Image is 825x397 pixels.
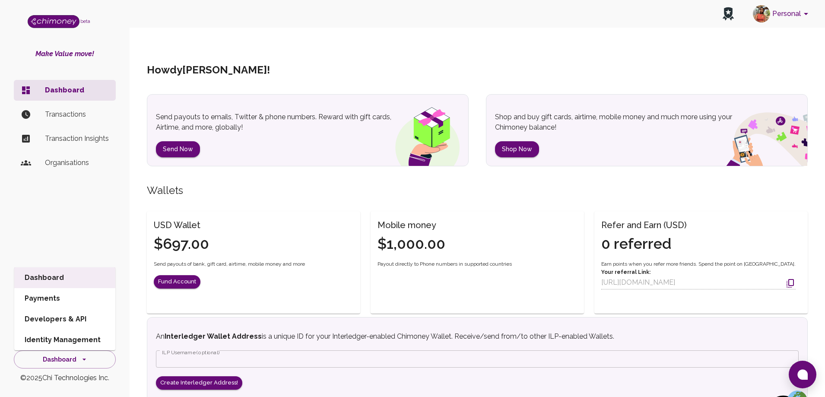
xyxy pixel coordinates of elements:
[749,3,815,25] button: account of current user
[380,101,468,166] img: gift box
[156,376,242,390] button: Create Interledger Address!
[147,63,270,77] h5: Howdy [PERSON_NAME] !
[28,15,79,28] img: Logo
[601,218,687,232] h6: Refer and Earn (USD)
[156,112,409,133] p: Send payouts to emails, Twitter & phone numbers. Reward with gift cards, Airtime, and more, globa...
[601,260,796,290] div: Earn points when you refer more friends. Spend the point on [GEOGRAPHIC_DATA].
[154,235,209,253] h4: $697.00
[704,103,807,166] img: social spend
[601,269,650,275] strong: Your referral Link:
[378,218,445,232] h6: Mobile money
[378,260,512,269] span: Payout directly to Phone numbers in supported countries
[80,19,90,24] span: beta
[45,109,109,120] p: Transactions
[495,112,748,133] p: Shop and buy gift cards, airtime, mobile money and much more using your Chimoney balance!
[753,5,770,22] img: avatar
[495,141,539,157] button: Shop Now
[156,331,692,342] p: An is a unique ID for your Interledger-enabled Chimoney Wallet. Receive/send from/to other ILP-en...
[14,309,115,330] li: Developers & API
[14,330,115,350] li: Identity Management
[147,184,808,197] h5: Wallets
[45,133,109,144] p: Transaction Insights
[45,85,109,95] p: Dashboard
[789,361,816,388] button: Open chat window
[45,158,109,168] p: Organisations
[154,218,209,232] h6: USD Wallet
[162,349,220,356] label: ILP Username (optional)
[14,288,115,309] li: Payments
[378,235,445,253] h4: $1,000.00
[154,275,200,289] button: Fund Account
[165,332,262,340] strong: Interledger Wallet Address
[154,260,305,269] span: Send payouts of bank, gift card, airtime, mobile money and more
[156,141,200,157] button: Send Now
[14,350,116,369] button: Dashboard
[601,235,687,253] h4: 0 referred
[14,267,115,288] li: Dashboard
